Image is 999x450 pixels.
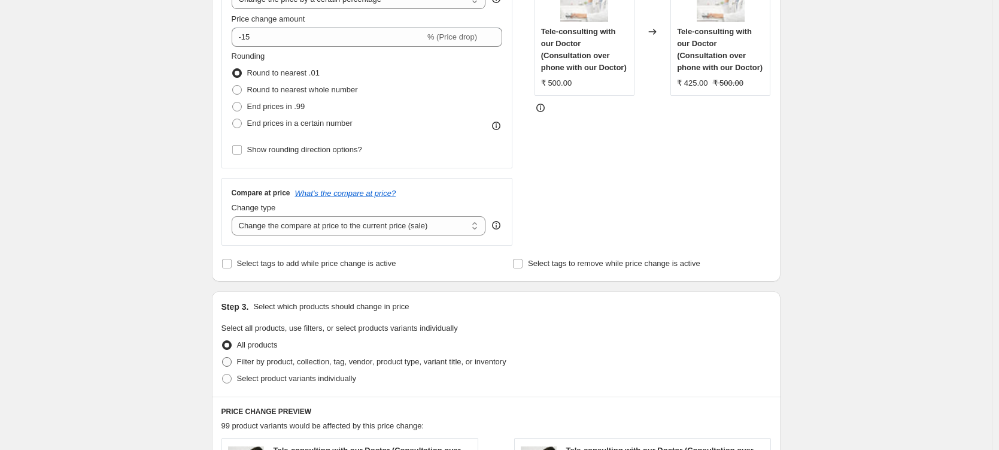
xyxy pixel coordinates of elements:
[247,85,358,94] span: Round to nearest whole number
[528,259,700,268] span: Select tags to remove while price change is active
[541,27,627,72] span: Tele-consulting with our Doctor (Consultation over phone with our Doctor)
[232,28,425,47] input: -15
[677,27,763,72] span: Tele-consulting with our Doctor (Consultation over phone with our Doctor)
[221,301,249,313] h2: Step 3.
[247,119,353,128] span: End prices in a certain number
[247,102,305,111] span: End prices in .99
[490,219,502,231] div: help
[237,259,396,268] span: Select tags to add while price change is active
[237,340,278,349] span: All products
[221,421,424,430] span: 99 product variants would be affected by this price change:
[247,68,320,77] span: Round to nearest .01
[232,14,305,23] span: Price change amount
[677,77,708,89] div: ₹ 425.00
[221,324,458,333] span: Select all products, use filters, or select products variants individually
[247,145,362,154] span: Show rounding direction options?
[713,77,743,89] strike: ₹ 500.00
[427,32,477,41] span: % (Price drop)
[237,374,356,383] span: Select product variants individually
[295,189,396,198] button: What's the compare at price?
[232,52,265,61] span: Rounding
[232,188,290,198] h3: Compare at price
[221,407,771,416] h6: PRICE CHANGE PREVIEW
[232,203,276,212] span: Change type
[541,77,572,89] div: ₹ 500.00
[237,357,506,366] span: Filter by product, collection, tag, vendor, product type, variant title, or inventory
[253,301,409,313] p: Select which products should change in price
